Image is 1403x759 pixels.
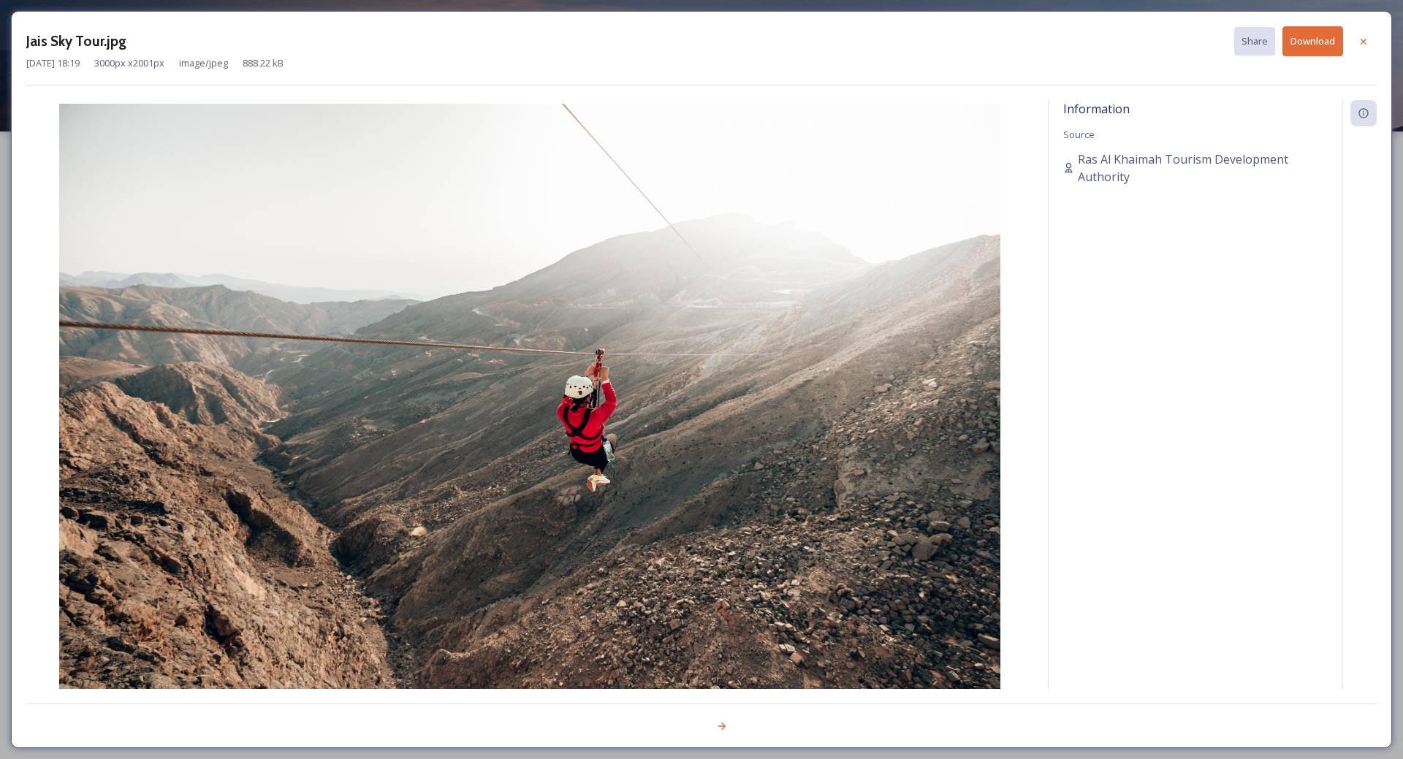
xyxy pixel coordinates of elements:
[26,104,1033,731] img: D2FED0D7-D83D-4AD5-B0F4CE27FEB12059.jpg
[1282,26,1343,56] button: Download
[179,56,228,70] span: image/jpeg
[94,56,164,70] span: 3000 px x 2001 px
[1063,101,1130,117] span: Information
[26,31,126,52] h3: Jais Sky Tour.jpg
[243,56,284,70] span: 888.22 kB
[1234,27,1275,56] button: Share
[1063,128,1095,141] span: Source
[26,56,80,70] span: [DATE] 18:19
[1078,150,1328,186] span: Ras Al Khaimah Tourism Development Authority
